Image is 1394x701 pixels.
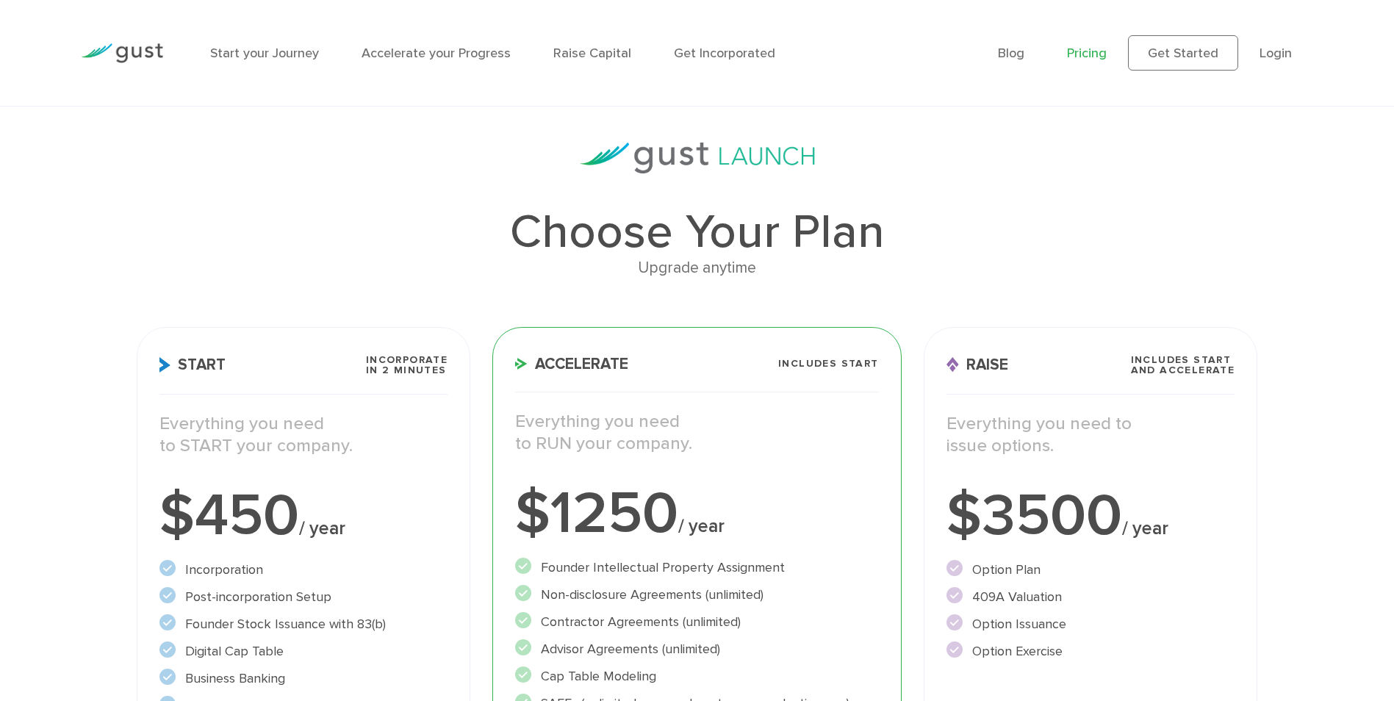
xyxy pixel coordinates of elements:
[159,669,448,689] li: Business Banking
[515,358,528,370] img: Accelerate Icon
[678,515,725,537] span: / year
[1122,517,1168,539] span: / year
[1067,46,1107,61] a: Pricing
[159,587,448,607] li: Post-incorporation Setup
[515,411,878,455] p: Everything you need to RUN your company.
[159,486,448,545] div: $450
[946,560,1235,580] li: Option Plan
[362,46,511,61] a: Accelerate your Progress
[81,43,163,63] img: Gust Logo
[515,356,628,372] span: Accelerate
[137,209,1258,256] h1: Choose Your Plan
[159,560,448,580] li: Incorporation
[778,359,879,369] span: Includes START
[1128,35,1238,71] a: Get Started
[998,46,1024,61] a: Blog
[946,357,959,373] img: Raise Icon
[366,355,448,375] span: Incorporate in 2 Minutes
[159,413,448,457] p: Everything you need to START your company.
[137,256,1258,281] div: Upgrade anytime
[515,585,878,605] li: Non-disclosure Agreements (unlimited)
[553,46,631,61] a: Raise Capital
[299,517,345,539] span: / year
[946,486,1235,545] div: $3500
[946,413,1235,457] p: Everything you need to issue options.
[1260,46,1292,61] a: Login
[946,614,1235,634] li: Option Issuance
[210,46,319,61] a: Start your Journey
[1131,355,1235,375] span: Includes START and ACCELERATE
[580,143,815,173] img: gust-launch-logos.svg
[674,46,775,61] a: Get Incorporated
[515,666,878,686] li: Cap Table Modeling
[515,558,878,578] li: Founder Intellectual Property Assignment
[159,357,170,373] img: Start Icon X2
[946,641,1235,661] li: Option Exercise
[946,587,1235,607] li: 409A Valuation
[946,357,1008,373] span: Raise
[515,639,878,659] li: Advisor Agreements (unlimited)
[159,357,226,373] span: Start
[515,484,878,543] div: $1250
[159,641,448,661] li: Digital Cap Table
[159,614,448,634] li: Founder Stock Issuance with 83(b)
[515,612,878,632] li: Contractor Agreements (unlimited)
